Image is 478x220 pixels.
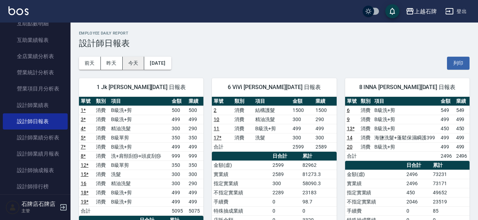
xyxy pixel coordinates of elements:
td: 消費 [94,179,109,188]
td: 消費 [94,133,109,142]
a: 營業統計分析表 [3,64,68,81]
a: 營業項目月分析表 [3,81,68,97]
th: 單號 [79,97,94,106]
td: 5095 [170,206,187,215]
td: 999 [170,151,187,161]
td: 0 [271,206,301,215]
th: 金額 [170,97,187,106]
td: 指定實業績 [345,188,405,197]
th: 類別 [359,97,373,106]
td: 消費 [94,124,109,133]
th: 項目 [373,97,439,106]
a: 20 [347,144,353,150]
td: 499 [170,197,187,206]
td: B級單剪 [109,161,170,170]
button: [DATE] [144,57,171,70]
td: 350 [170,161,187,170]
td: 300 [170,124,187,133]
td: 指定實業績 [212,179,271,188]
a: 10 [214,117,219,122]
td: 實業績 [212,170,271,179]
td: 0 [271,197,301,206]
td: 49652 [431,188,470,197]
td: 5075 [187,206,204,215]
td: 消費 [94,151,109,161]
h5: 石牌店石牌店 [22,201,57,208]
td: 499 [454,115,470,124]
td: 999 [187,151,204,161]
th: 單號 [345,97,359,106]
td: 消費 [359,133,373,142]
td: 450 [439,124,454,133]
td: 2589 [314,142,337,151]
td: 549 [454,106,470,115]
td: 消費 [94,197,109,206]
td: 消費 [233,106,253,115]
td: 結構護髮 [253,106,291,115]
td: 300 [170,179,187,188]
td: 499 [187,197,204,206]
td: 金額(虛) [345,170,405,179]
td: 消費 [359,115,373,124]
td: 實業績 [345,179,405,188]
td: 消費 [359,124,373,133]
th: 項目 [253,97,291,106]
td: 2496 [439,151,454,161]
td: 海鹽洗髮+蓬鬆保濕瞬護399 [373,133,439,142]
td: 23183 [301,188,337,197]
a: 設計師抽成報表 [3,162,68,178]
td: 300 [187,170,204,179]
img: Logo [8,6,29,15]
th: 項目 [109,97,170,106]
a: 14 [347,135,353,140]
td: 消費 [233,124,253,133]
td: 消費 [94,188,109,197]
td: 合計 [79,206,94,215]
td: B級洗+剪 [373,142,439,151]
td: 58090.3 [301,179,337,188]
td: 洗+肩頸刮痧+頭皮刮痧 [109,151,170,161]
td: 消費 [94,161,109,170]
a: 2 [214,107,216,113]
th: 業績 [187,97,204,106]
td: 2589 [271,170,301,179]
td: 1500 [314,106,337,115]
td: 手續費 [212,197,271,206]
td: 合計 [212,142,233,151]
td: B級洗+剪 [373,115,439,124]
td: 500 [187,106,204,115]
a: 互助業績報表 [3,32,68,48]
h2: Employee Daily Report [79,31,470,36]
td: B級洗+剪 [373,106,439,115]
td: 2496 [405,170,431,179]
td: 消費 [233,115,253,124]
td: 499 [170,188,187,197]
td: 2289 [271,188,301,197]
td: 73231 [431,170,470,179]
td: 350 [187,133,204,142]
span: 1 Jk [PERSON_NAME][DATE] 日報表 [87,84,195,91]
td: 消費 [94,142,109,151]
a: 設計師業績分析表 [3,130,68,146]
button: 今天 [123,57,145,70]
td: 499 [187,142,204,151]
td: B級洗+剪 [253,124,291,133]
td: B級洗+剪 [109,115,170,124]
td: 300 [291,133,314,142]
td: 500 [170,106,187,115]
p: 主管 [22,208,57,214]
span: 8 INNA [PERSON_NAME][DATE] 日報表 [354,84,461,91]
button: 登出 [442,5,470,18]
div: 上越石牌 [414,7,437,16]
td: B級洗+剪 [373,124,439,133]
td: 2046 [405,197,431,206]
a: 設計師業績表 [3,97,68,113]
td: 290 [187,179,204,188]
td: 2599 [291,142,314,151]
td: 精油洗髮 [109,124,170,133]
td: 2599 [271,161,301,170]
td: 499 [187,115,204,124]
td: 450 [454,124,470,133]
td: 不指定實業績 [345,197,405,206]
td: 300 [314,133,337,142]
